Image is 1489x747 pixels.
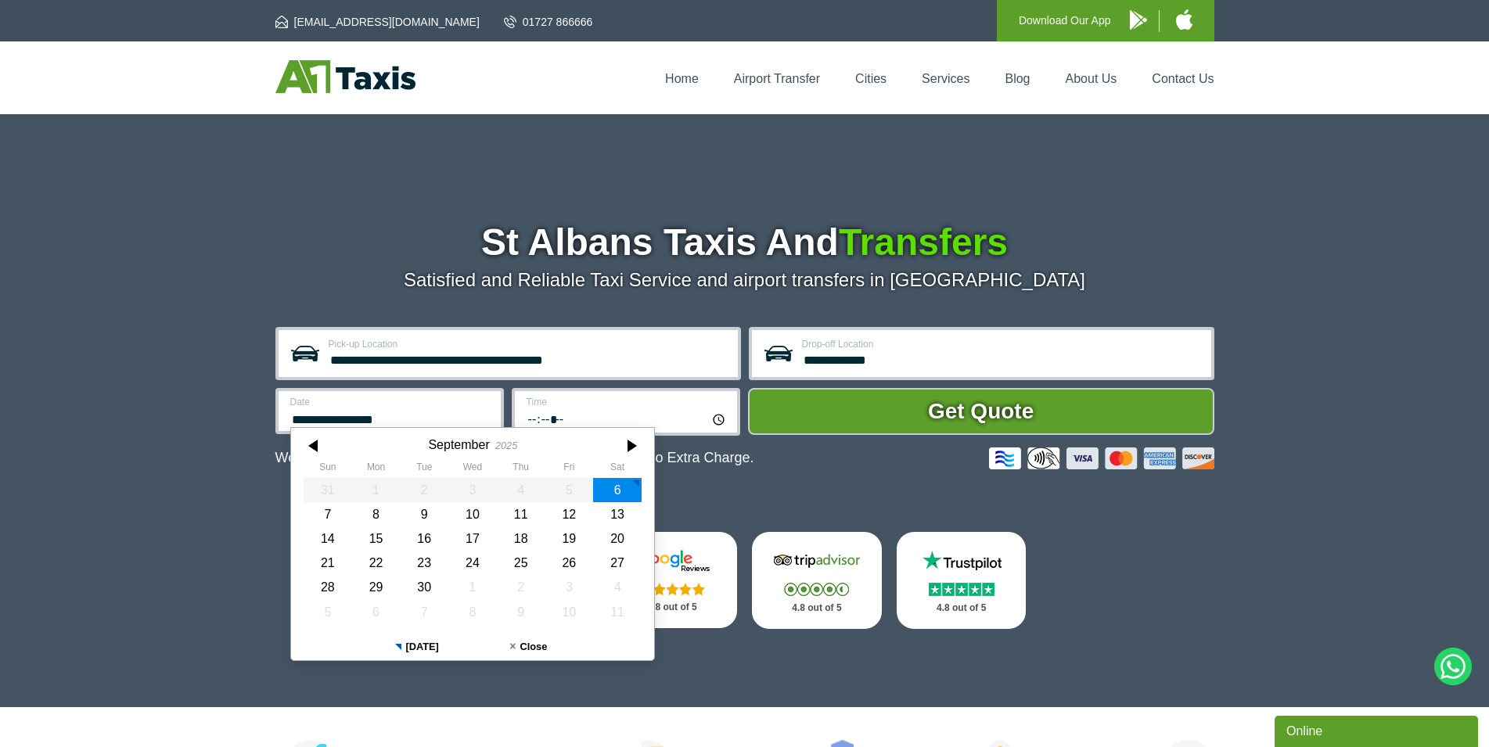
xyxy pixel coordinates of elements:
img: Tripadvisor [770,549,864,573]
a: Services [922,72,969,85]
label: Time [527,397,728,407]
th: Saturday [593,461,642,477]
div: 04 October 2025 [593,575,642,599]
div: 01 October 2025 [448,575,497,599]
div: 24 September 2025 [448,551,497,575]
button: [DATE] [361,634,473,660]
img: Trustpilot [915,549,1009,573]
th: Friday [545,461,593,477]
div: 02 October 2025 [496,575,545,599]
div: 13 September 2025 [593,502,642,526]
a: Home [665,72,699,85]
label: Date [290,397,491,407]
div: 30 September 2025 [400,575,448,599]
button: Close [473,634,584,660]
div: 12 September 2025 [545,502,593,526]
img: A1 Taxis iPhone App [1176,9,1192,30]
th: Sunday [304,461,352,477]
button: Get Quote [748,388,1214,435]
p: 4.8 out of 5 [914,598,1009,618]
a: [EMAIL_ADDRESS][DOMAIN_NAME] [275,14,480,30]
img: Credit And Debit Cards [989,447,1214,469]
p: 4.8 out of 5 [624,598,720,617]
p: Satisfied and Reliable Taxi Service and airport transfers in [GEOGRAPHIC_DATA] [275,269,1214,291]
a: Blog [1005,72,1030,85]
a: 01727 866666 [504,14,593,30]
div: 22 September 2025 [351,551,400,575]
div: 27 September 2025 [593,551,642,575]
div: 19 September 2025 [545,526,593,551]
p: 4.8 out of 5 [769,598,865,618]
div: 03 September 2025 [448,478,497,502]
div: 04 September 2025 [496,478,545,502]
iframe: chat widget [1275,713,1481,747]
div: 31 August 2025 [304,478,352,502]
div: 17 September 2025 [448,526,497,551]
img: A1 Taxis Android App [1130,10,1147,30]
div: 25 September 2025 [496,551,545,575]
a: Trustpilot Stars 4.8 out of 5 [897,532,1027,629]
div: 06 September 2025 [593,478,642,502]
div: 14 September 2025 [304,526,352,551]
div: 09 October 2025 [496,600,545,624]
span: The Car at No Extra Charge. [574,450,753,465]
a: Cities [855,72,887,85]
div: September [428,437,489,452]
img: Stars [929,583,994,596]
div: 06 October 2025 [351,600,400,624]
div: 29 September 2025 [351,575,400,599]
div: 11 September 2025 [496,502,545,526]
a: Google Stars 4.8 out of 5 [607,532,737,628]
label: Drop-off Location [802,339,1202,349]
div: 08 October 2025 [448,600,497,624]
div: 11 October 2025 [593,600,642,624]
a: Tripadvisor Stars 4.8 out of 5 [752,532,882,629]
span: Transfers [839,221,1008,263]
div: 28 September 2025 [304,575,352,599]
div: 10 October 2025 [545,600,593,624]
div: 18 September 2025 [496,526,545,551]
a: Airport Transfer [734,72,820,85]
div: 23 September 2025 [400,551,448,575]
div: 07 October 2025 [400,600,448,624]
th: Tuesday [400,461,448,477]
div: 21 September 2025 [304,551,352,575]
div: 15 September 2025 [351,526,400,551]
img: Google [625,549,719,573]
div: 05 October 2025 [304,600,352,624]
img: A1 Taxis St Albans LTD [275,60,415,93]
img: Stars [640,583,705,595]
th: Wednesday [448,461,497,477]
div: 09 September 2025 [400,502,448,526]
th: Thursday [496,461,545,477]
div: 05 September 2025 [545,478,593,502]
div: 20 September 2025 [593,526,642,551]
img: Stars [784,583,849,596]
div: 08 September 2025 [351,502,400,526]
a: About Us [1066,72,1117,85]
th: Monday [351,461,400,477]
a: Contact Us [1152,72,1214,85]
div: 07 September 2025 [304,502,352,526]
div: 01 September 2025 [351,478,400,502]
h1: St Albans Taxis And [275,224,1214,261]
div: 2025 [495,440,516,451]
label: Pick-up Location [329,339,728,349]
p: Download Our App [1019,11,1111,31]
div: 16 September 2025 [400,526,448,551]
div: 10 September 2025 [448,502,497,526]
p: We Now Accept Card & Contactless Payment In [275,450,754,466]
div: 02 September 2025 [400,478,448,502]
div: 26 September 2025 [545,551,593,575]
div: 03 October 2025 [545,575,593,599]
